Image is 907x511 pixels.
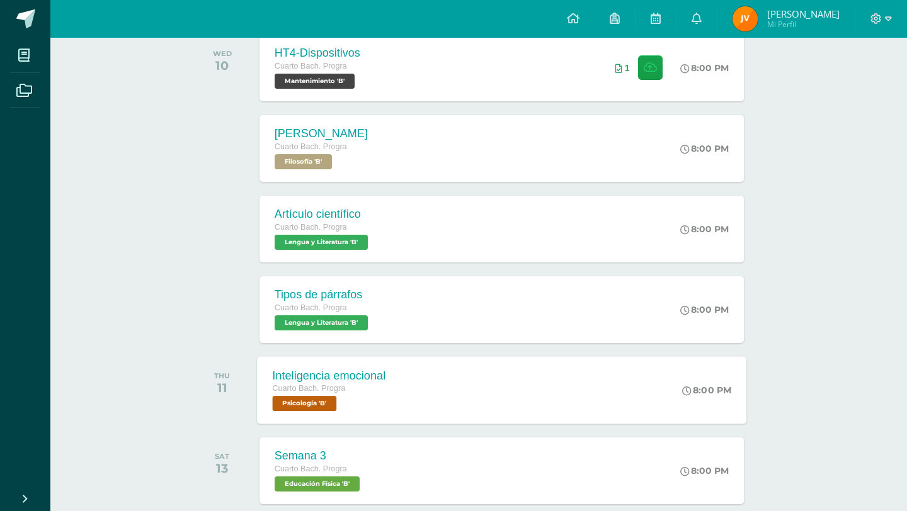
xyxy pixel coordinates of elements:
div: 8:00 PM [680,62,729,74]
span: Educación Física 'B' [275,476,360,491]
img: 199b57768c8b3567b083c9a2d562a4be.png [733,6,758,31]
div: SAT [215,452,229,461]
div: Tipos de párrafos [275,288,371,301]
span: Filosofía 'B' [275,154,332,169]
div: 8:00 PM [682,385,731,396]
div: 11 [214,380,230,395]
div: 8:00 PM [680,465,729,476]
div: 8:00 PM [680,304,729,315]
span: Cuarto Bach. Progra [275,62,347,70]
div: HT4-Dispositivos [275,47,360,60]
span: Cuarto Bach. Progra [275,223,347,232]
span: [PERSON_NAME] [767,8,840,20]
div: Archivos entregados [615,63,630,73]
div: [PERSON_NAME] [275,127,368,140]
span: Cuarto Bach. Progra [275,142,347,151]
span: Mantenimiento 'B' [275,74,355,89]
div: 10 [213,58,232,73]
span: Cuarto Bach. Progra [275,303,347,312]
div: Semana 3 [275,449,363,463]
span: Cuarto Bach. Progra [272,384,345,393]
span: Lengua y Literatura 'B' [275,315,368,330]
div: THU [214,371,230,380]
div: Artículo científico [275,208,371,221]
div: Inteligencia emocional [272,369,385,382]
span: 1 [625,63,630,73]
div: WED [213,49,232,58]
span: Lengua y Literatura 'B' [275,235,368,250]
div: 8:00 PM [680,143,729,154]
span: Psicología 'B' [272,396,336,411]
div: 8:00 PM [680,223,729,235]
span: Mi Perfil [767,19,840,30]
div: 13 [215,461,229,476]
span: Cuarto Bach. Progra [275,464,347,473]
